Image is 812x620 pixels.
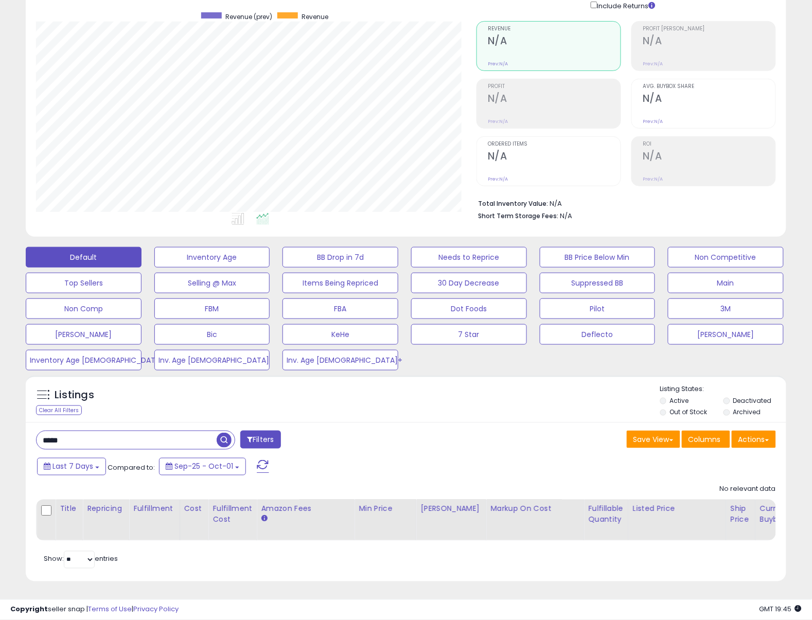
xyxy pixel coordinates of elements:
[261,515,267,524] small: Amazon Fees.
[225,12,272,21] span: Revenue (prev)
[643,176,663,182] small: Prev: N/A
[488,176,508,182] small: Prev: N/A
[240,431,280,449] button: Filters
[643,35,775,49] h2: N/A
[488,150,621,164] h2: N/A
[488,26,621,32] span: Revenue
[488,61,508,67] small: Prev: N/A
[87,504,125,515] div: Repricing
[733,396,772,405] label: Deactivated
[26,350,142,370] button: Inventory Age [DEMOGRAPHIC_DATA]+
[420,504,482,515] div: [PERSON_NAME]
[88,605,132,614] a: Terms of Use
[669,396,689,405] label: Active
[478,199,548,208] b: Total Inventory Value:
[154,247,270,268] button: Inventory Age
[302,12,328,21] span: Revenue
[36,405,82,415] div: Clear All Filters
[283,273,398,293] button: Items Being Repriced
[10,605,179,615] div: seller snap | |
[159,458,246,475] button: Sep-25 - Oct-01
[720,485,776,494] div: No relevant data
[44,554,118,564] span: Show: entries
[733,408,761,416] label: Archived
[660,384,787,394] p: Listing States:
[486,500,584,541] th: The percentage added to the cost of goods (COGS) that forms the calculator for Min & Max prices.
[488,93,621,107] h2: N/A
[213,504,252,525] div: Fulfillment Cost
[283,298,398,319] button: FBA
[283,247,398,268] button: BB Drop in 7d
[490,504,579,515] div: Markup on Cost
[26,298,142,319] button: Non Comp
[643,26,775,32] span: Profit [PERSON_NAME]
[540,324,656,345] button: Deflecto
[669,408,707,416] label: Out of Stock
[560,211,572,221] span: N/A
[133,605,179,614] a: Privacy Policy
[37,458,106,475] button: Last 7 Days
[133,504,175,515] div: Fulfillment
[26,324,142,345] button: [PERSON_NAME]
[359,504,412,515] div: Min Price
[154,350,270,370] button: Inv. Age [DEMOGRAPHIC_DATA]
[154,298,270,319] button: FBM
[60,504,78,515] div: Title
[154,324,270,345] button: Bic
[411,273,527,293] button: 30 Day Decrease
[26,247,142,268] button: Default
[668,247,784,268] button: Non Competitive
[643,150,775,164] h2: N/A
[643,84,775,90] span: Avg. Buybox Share
[633,504,722,515] div: Listed Price
[689,434,721,445] span: Columns
[154,273,270,293] button: Selling @ Max
[488,35,621,49] h2: N/A
[760,605,802,614] span: 2025-10-9 19:45 GMT
[588,504,624,525] div: Fulfillable Quantity
[261,504,350,515] div: Amazon Fees
[52,462,93,472] span: Last 7 Days
[731,504,751,525] div: Ship Price
[26,273,142,293] button: Top Sellers
[411,247,527,268] button: Needs to Reprice
[732,431,776,448] button: Actions
[643,141,775,147] span: ROI
[682,431,730,448] button: Columns
[10,605,48,614] strong: Copyright
[643,93,775,107] h2: N/A
[643,61,663,67] small: Prev: N/A
[108,463,155,472] span: Compared to:
[668,273,784,293] button: Main
[174,462,233,472] span: Sep-25 - Oct-01
[488,84,621,90] span: Profit
[411,298,527,319] button: Dot Foods
[488,118,508,125] small: Prev: N/A
[627,431,680,448] button: Save View
[540,298,656,319] button: Pilot
[478,197,768,209] li: N/A
[184,504,204,515] div: Cost
[478,211,558,220] b: Short Term Storage Fees:
[488,141,621,147] span: Ordered Items
[55,388,94,402] h5: Listings
[283,350,398,370] button: Inv. Age [DEMOGRAPHIC_DATA]+
[283,324,398,345] button: KeHe
[668,324,784,345] button: [PERSON_NAME]
[643,118,663,125] small: Prev: N/A
[668,298,784,319] button: 3M
[540,247,656,268] button: BB Price Below Min
[540,273,656,293] button: Suppressed BB
[411,324,527,345] button: 7 Star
